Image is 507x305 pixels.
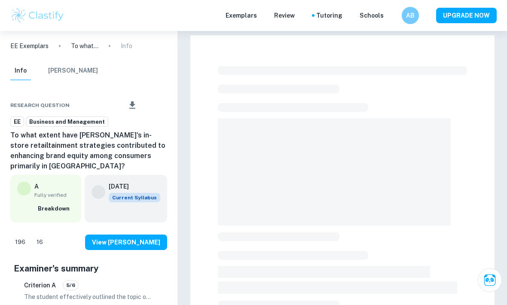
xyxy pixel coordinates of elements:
[109,193,160,202] span: Current Syllabus
[26,118,108,126] span: Business and Management
[316,11,342,20] a: Tutoring
[10,235,30,249] div: Like
[10,61,31,80] button: Info
[109,193,160,202] div: This exemplar is based on the current syllabus. Feel free to refer to it for inspiration/ideas wh...
[10,238,30,247] span: 196
[71,41,98,51] p: To what extent have [PERSON_NAME]'s in-store retailtainment strategies contributed to enhancing b...
[48,61,98,80] button: [PERSON_NAME]
[160,100,167,110] div: Report issue
[391,13,395,18] button: Help and Feedback
[32,235,48,249] div: Dislike
[478,268,502,292] button: Ask Clai
[10,41,49,51] a: EE Exemplars
[34,182,39,191] p: A
[114,94,150,116] div: Download
[121,41,132,51] p: Info
[360,11,384,20] a: Schools
[14,262,164,275] h5: Examiner's summary
[152,100,159,110] div: Bookmark
[274,11,295,20] p: Review
[85,235,167,250] button: View [PERSON_NAME]
[36,202,74,215] button: Breakdown
[10,130,167,171] h6: To what extent have [PERSON_NAME]'s in-store retailtainment strategies contributed to enhancing b...
[10,116,24,127] a: EE
[436,8,497,23] button: UPGRADE NOW
[402,7,419,24] button: AB
[24,292,153,302] p: The student effectively outlined the topic of their study at the beginning of the essay, clearly ...
[10,101,70,109] span: Research question
[63,281,78,289] span: 5/6
[406,11,415,20] h6: AB
[24,281,56,290] h6: Criterion A
[10,7,65,24] img: Clastify logo
[11,118,24,126] span: EE
[34,191,74,199] span: Fully verified
[106,100,113,110] div: Share
[109,182,153,191] h6: [DATE]
[226,11,257,20] p: Exemplars
[26,116,108,127] a: Business and Management
[32,238,48,247] span: 16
